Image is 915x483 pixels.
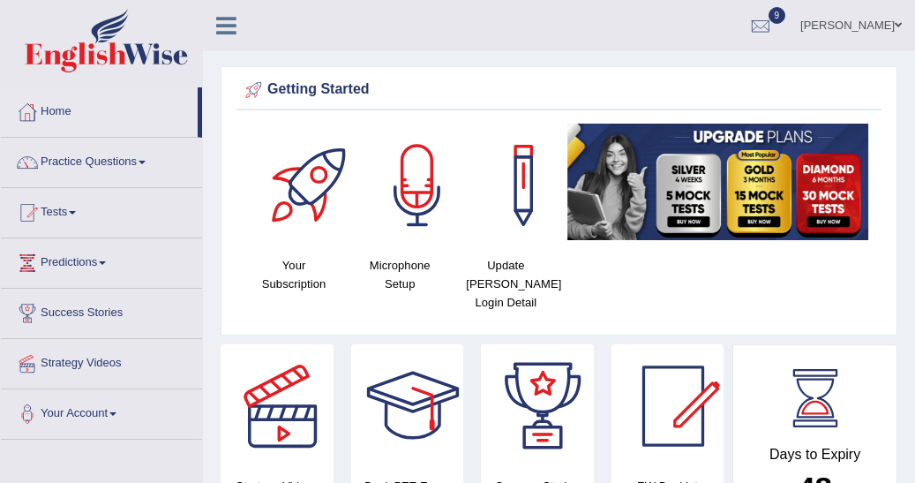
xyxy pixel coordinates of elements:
a: Success Stories [1,289,202,333]
h4: Update [PERSON_NAME] Login Detail [461,256,550,312]
a: Tests [1,188,202,232]
div: Getting Started [241,77,877,103]
a: Home [1,87,198,132]
h4: Your Subscription [250,256,338,293]
a: Your Account [1,389,202,434]
img: small5.jpg [567,124,868,240]
a: Predictions [1,238,202,283]
h4: Microphone Setup [356,256,444,293]
h4: Days to Expiry [753,447,877,463]
a: Strategy Videos [1,339,202,383]
a: Practice Questions [1,138,202,182]
span: 9 [769,7,786,24]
